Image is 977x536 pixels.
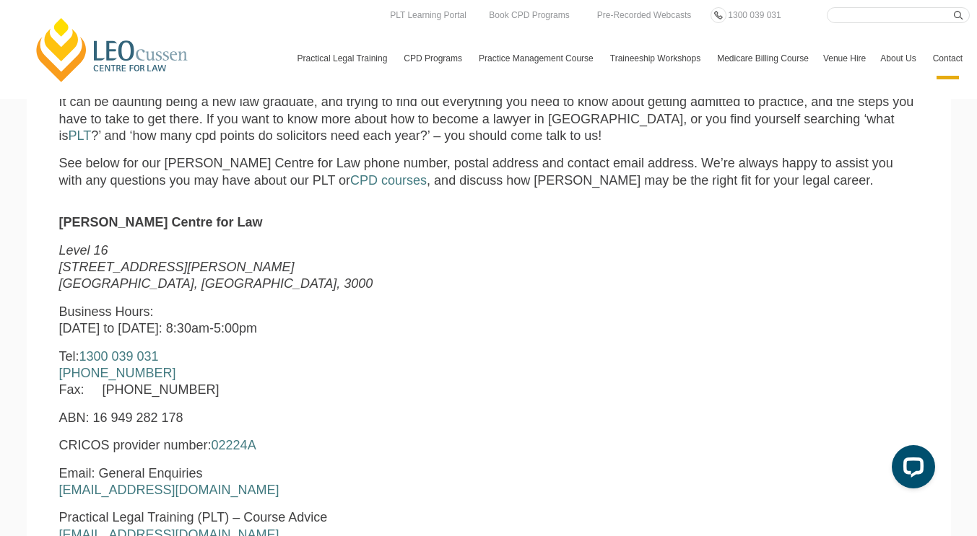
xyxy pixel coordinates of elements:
[59,348,552,399] p: Tel: Fax: [PHONE_NUMBER]
[873,38,925,79] a: About Us
[710,38,816,79] a: Medicare Billing Course
[926,38,970,79] a: Contact
[32,16,192,84] a: [PERSON_NAME] Centre for Law
[212,438,256,452] a: 02224A
[816,38,873,79] a: Venue Hire
[59,410,552,426] p: ABN: 16 949 282 178
[290,38,397,79] a: Practical Legal Training
[59,94,919,144] p: It can be daunting being a new law graduate, and trying to find out everything you need to know a...
[728,10,781,20] span: 1300 039 031
[59,366,176,380] a: [PHONE_NUMBER]
[594,7,695,23] a: Pre-Recorded Webcasts
[59,483,279,497] a: [EMAIL_ADDRESS][DOMAIN_NAME]
[59,304,552,338] p: Business Hours: [DATE] to [DATE]: 8:30am-5:00pm
[603,38,710,79] a: Traineeship Workshops
[485,7,573,23] a: Book CPD Programs
[59,155,919,189] p: See below for our [PERSON_NAME] Centre for Law phone number, postal address and contact email add...
[69,128,92,143] a: PLT
[59,260,295,274] em: [STREET_ADDRESS][PERSON_NAME]
[386,7,470,23] a: PLT Learning Portal
[59,276,373,291] em: [GEOGRAPHIC_DATA], [GEOGRAPHIC_DATA], 3000
[79,349,159,364] a: 1300 039 031
[59,437,552,454] p: CRICOS provider number:
[724,7,784,23] a: 1300 039 031
[59,243,108,258] em: Level 16
[880,439,941,500] iframe: LiveChat chat widget
[396,38,472,79] a: CPD Programs
[59,465,552,499] p: Email: General Enquiries
[350,173,427,188] a: CPD courses
[59,215,263,229] strong: [PERSON_NAME] Centre for Law
[472,38,603,79] a: Practice Management Course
